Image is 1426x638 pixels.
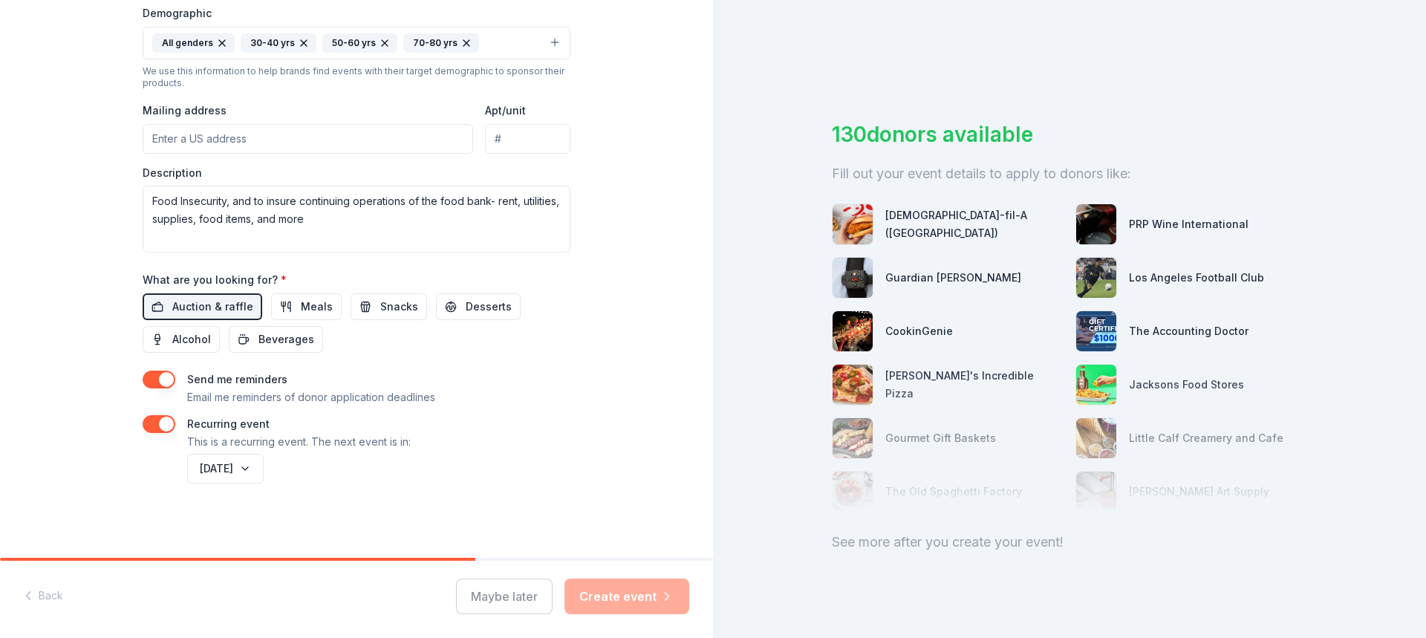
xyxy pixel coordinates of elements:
[143,166,202,180] label: Description
[143,124,473,154] input: Enter a US address
[187,373,287,385] label: Send me reminders
[832,119,1307,150] div: 130 donors available
[1076,311,1116,351] img: photo for The Accounting Doctor
[1129,322,1248,340] div: The Accounting Doctor
[143,6,212,21] label: Demographic
[833,204,873,244] img: photo for Chick-fil-A (Los Angeles)
[403,33,479,53] div: 70-80 yrs
[187,388,435,406] p: Email me reminders of donor application deadlines
[143,27,570,59] button: All genders30-40 yrs50-60 yrs70-80 yrs
[436,293,521,320] button: Desserts
[1129,215,1248,233] div: PRP Wine International
[172,331,211,348] span: Alcohol
[832,162,1307,186] div: Fill out your event details to apply to donors like:
[258,331,314,348] span: Beverages
[187,433,411,451] p: This is a recurring event. The next event is in:
[351,293,427,320] button: Snacks
[833,311,873,351] img: photo for CookinGenie
[143,273,287,287] label: What are you looking for?
[187,454,264,484] button: [DATE]
[187,417,270,430] label: Recurring event
[271,293,342,320] button: Meals
[301,298,333,316] span: Meals
[152,33,235,53] div: All genders
[885,322,953,340] div: CookinGenie
[241,33,316,53] div: 30-40 yrs
[380,298,418,316] span: Snacks
[143,65,570,89] div: We use this information to help brands find events with their target demographic to sponsor their...
[1076,258,1116,298] img: photo for Los Angeles Football Club
[1129,269,1264,287] div: Los Angeles Football Club
[322,33,397,53] div: 50-60 yrs
[485,124,570,154] input: #
[466,298,512,316] span: Desserts
[833,258,873,298] img: photo for Guardian Angel Device
[143,293,262,320] button: Auction & raffle
[143,103,227,118] label: Mailing address
[172,298,253,316] span: Auction & raffle
[485,103,526,118] label: Apt/unit
[143,326,220,353] button: Alcohol
[885,206,1064,242] div: [DEMOGRAPHIC_DATA]-fil-A ([GEOGRAPHIC_DATA])
[229,326,323,353] button: Beverages
[885,269,1021,287] div: Guardian [PERSON_NAME]
[832,530,1307,554] div: See more after you create your event!
[143,186,570,253] textarea: Food Insecurity, and to insure continuing operations of the food bank- rent, utilities, supplies,...
[1076,204,1116,244] img: photo for PRP Wine International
